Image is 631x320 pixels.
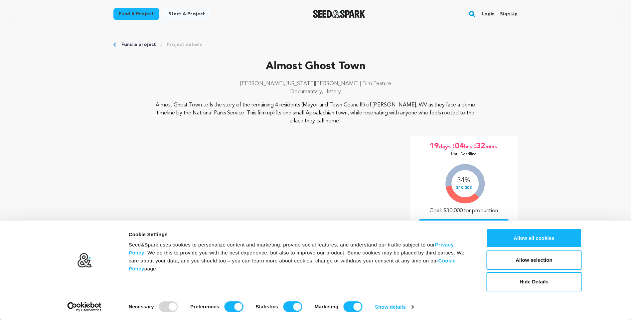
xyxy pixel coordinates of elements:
span: hrs [464,141,473,152]
p: Almost Ghost Town tells the story of the remaining 4 residents (Mayor and Town Council!!) of [PER... [154,101,477,125]
div: Cookie Settings [129,231,472,239]
strong: Marketing [315,304,339,309]
img: Seed&Spark Logo Dark Mode [313,10,365,18]
button: Hide Details [487,272,582,291]
a: Fund a project [113,8,159,20]
button: Make A Pledge [418,219,510,231]
div: Seed&Spark uses cookies to personalize content and marketing, provide social features, and unders... [129,241,472,273]
button: Allow selection [487,250,582,270]
span: days [439,141,452,152]
p: Until Deadline [451,152,477,157]
span: mins [485,141,498,152]
button: Allow all cookies [487,229,582,248]
strong: Necessary [129,304,154,309]
div: Breadcrumb [113,41,518,48]
img: logo [77,253,92,268]
strong: Statistics [256,304,278,309]
a: Show details [375,302,413,312]
p: Almost Ghost Town [113,59,518,75]
strong: Preferences [190,304,219,309]
a: Usercentrics Cookiebot - opens in a new window [55,302,113,312]
a: Project details [167,41,202,48]
p: Documentary, History [113,88,518,96]
span: :04 [452,141,464,152]
span: :32 [473,141,485,152]
a: Fund a project [121,41,156,48]
a: Sign up [500,9,518,19]
a: Login [482,9,495,19]
span: 19 [429,141,439,152]
p: [PERSON_NAME], [US_STATE][PERSON_NAME] | Film Feature [113,80,518,88]
a: Start a project [163,8,210,20]
a: Seed&Spark Homepage [313,10,365,18]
